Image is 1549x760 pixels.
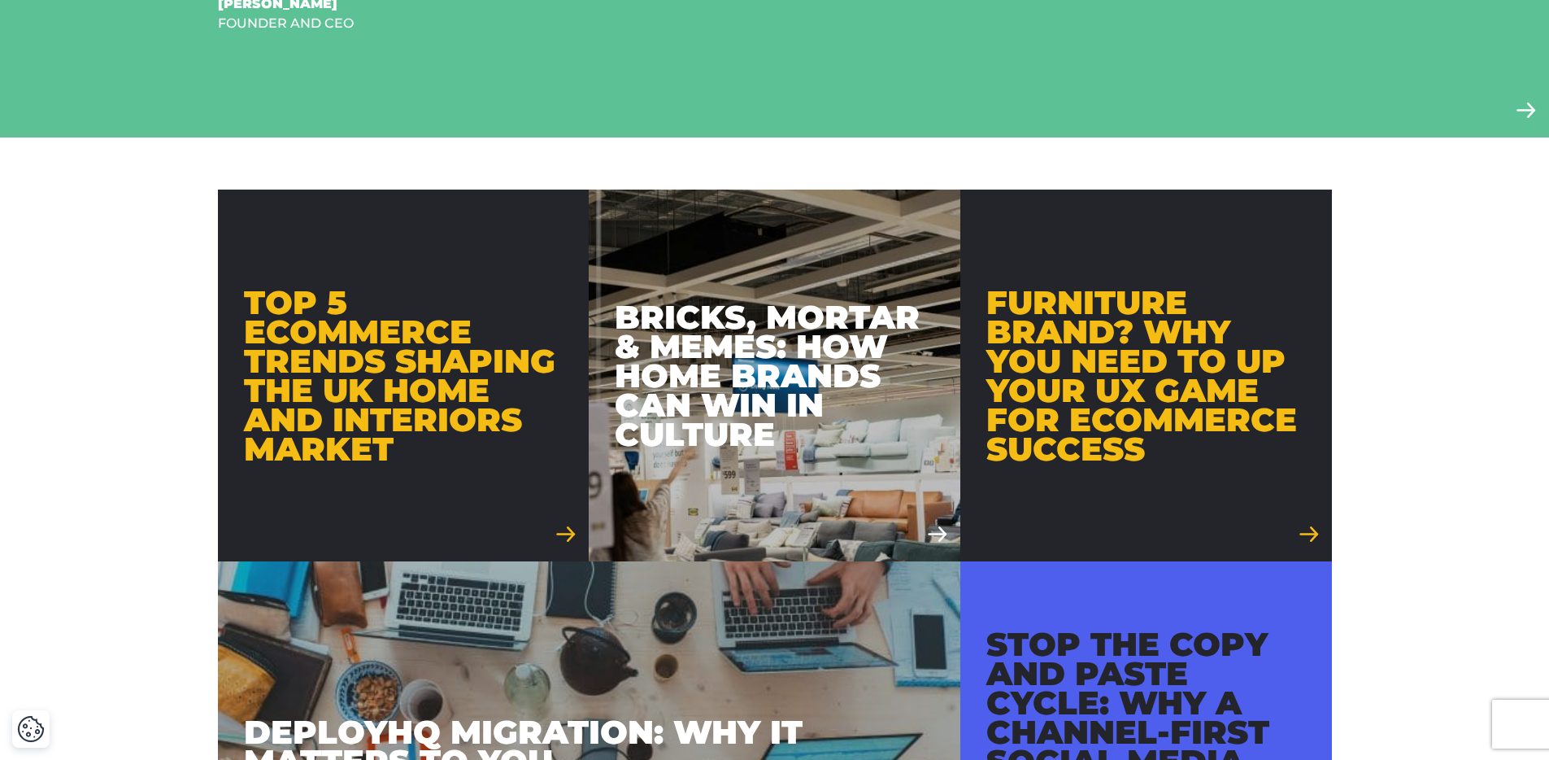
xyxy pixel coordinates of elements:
div: Bricks, Mortar & Memes: How Home Brands Can Win in Culture [615,303,934,449]
img: Revisit consent button [17,715,45,743]
a: Bricks, Mortar & Memes: How Home Brands Can Win in Culture Bricks, Mortar & Memes: How Home Brand... [589,190,960,561]
div: Founder and CEO [218,14,763,33]
div: Top 5 Ecommerce Trends Shaping the UK Home and Interiors Market [244,288,563,464]
a: Furniture Brand? Why you need to up your UX game for eCommerce success [960,190,1332,561]
a: Top 5 Ecommerce Trends Shaping the UK Home and Interiors Market [218,190,590,561]
div: Furniture Brand? Why you need to up your UX game for eCommerce success [986,288,1306,464]
button: Cookie Settings [17,715,45,743]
